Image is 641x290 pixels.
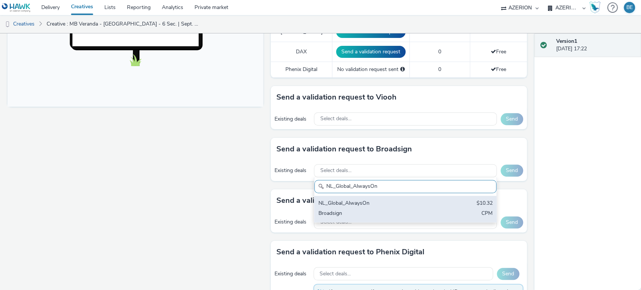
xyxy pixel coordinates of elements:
td: DAX [271,42,332,62]
a: Creative : MB Veranda - [GEOGRAPHIC_DATA] - 6 Sec. | Sept. | [DATE] [43,15,203,33]
td: Phenix Digital [271,62,332,77]
h3: Send a validation request to MyAdbooker [276,195,421,206]
div: Please select a deal below and click on Send to send a validation request to Phenix Digital. [400,66,405,73]
button: Send [501,216,523,228]
div: NL_Global_AlwaysOn [318,199,433,208]
span: Select deals... [320,168,351,174]
button: Send [501,165,523,177]
img: undefined Logo [2,3,31,12]
div: Existing deals [274,270,310,278]
span: Free [491,48,506,55]
h3: Send a validation request to Phenix Digital [276,246,424,258]
div: $10.32 [477,199,493,208]
div: BE [626,2,633,13]
span: 0 [438,48,441,55]
img: Hawk Academy [589,2,600,14]
button: Send [497,268,519,280]
strong: Version 1 [556,38,577,45]
span: Select deals... [320,271,351,277]
span: Select deals... [320,219,351,225]
button: Send [501,113,523,125]
input: Search...... [314,180,496,193]
h3: Send a validation request to Broadsign [276,143,412,155]
div: Existing deals [274,218,310,226]
div: [DATE] 17:22 [556,38,635,53]
span: Select deals... [320,116,351,122]
img: dooh [4,21,11,28]
span: Free [491,66,506,73]
div: Existing deals [274,167,310,174]
div: No validation request sent [336,66,406,73]
div: Broadsign [318,210,433,218]
div: Existing deals [274,115,310,123]
button: Send a validation request [336,46,406,58]
span: 0 [438,66,441,73]
a: Hawk Academy [589,2,603,14]
h3: Send a validation request to Viooh [276,92,397,103]
div: CPM [481,210,493,218]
